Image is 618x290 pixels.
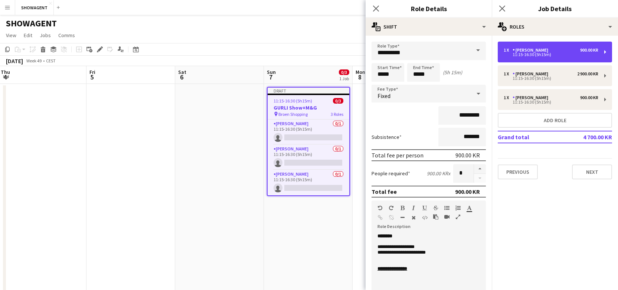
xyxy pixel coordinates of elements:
button: Previous [498,164,538,179]
h3: GURLI Show+M&G [268,104,349,111]
div: Shift [366,18,492,36]
div: 1 x [504,71,513,76]
div: 900.00 KR [455,188,480,195]
div: 900.00 KR x [427,170,450,177]
span: Fixed [377,92,390,100]
div: 2 900.00 KR [577,71,598,76]
td: Grand total [498,131,565,143]
span: Sat [178,69,186,75]
button: Redo [389,205,394,211]
div: 900.00 KR [455,151,480,159]
button: Italic [411,205,416,211]
button: Increase [474,164,486,174]
div: 11:15-16:30 (5h15m) [504,100,598,104]
button: Clear Formatting [411,215,416,221]
div: [PERSON_NAME] [513,48,551,53]
span: Sun [267,69,276,75]
div: (5h 15m) [443,69,462,76]
button: Undo [377,205,383,211]
button: Ordered List [455,205,461,211]
button: Text Color [467,205,472,211]
div: 11:15-16:30 (5h15m) [504,53,598,56]
div: 900.00 KR [580,48,598,53]
span: Broen Shopping [278,111,308,117]
div: Draft [268,88,349,94]
span: 0/3 [333,98,343,104]
button: Insert video [444,214,449,220]
div: CEST [46,58,56,63]
span: View [6,32,16,39]
button: Underline [422,205,427,211]
span: 3 Roles [331,111,343,117]
h3: Job Details [492,4,618,13]
button: HTML Code [422,215,427,221]
h3: Role Details [366,4,492,13]
div: 1 x [504,48,513,53]
a: View [3,30,19,40]
div: [PERSON_NAME] [513,95,551,100]
app-job-card: Draft11:15-16:30 (5h15m)0/3GURLI Show+M&G Broen Shopping3 Roles[PERSON_NAME]0/111:15-16:30 (5h15m... [267,87,350,196]
h1: SHOWAGENT [6,18,57,29]
div: [PERSON_NAME] [513,71,551,76]
div: 11:15-16:30 (5h15m) [504,76,598,80]
div: Total fee per person [372,151,424,159]
span: 0/3 [339,69,349,75]
button: Strikethrough [433,205,438,211]
span: Jobs [40,32,51,39]
app-card-role: [PERSON_NAME]0/111:15-16:30 (5h15m) [268,170,349,195]
span: 7 [266,73,276,81]
div: 1 Job [339,76,349,81]
span: Fri [89,69,95,75]
span: 8 [354,73,365,81]
button: Add role [498,113,612,128]
div: Roles [492,18,618,36]
span: 6 [177,73,186,81]
div: [DATE] [6,57,23,65]
button: Paste as plain text [433,214,438,220]
a: Edit [21,30,35,40]
button: Next [572,164,612,179]
td: 4 700.00 KR [565,131,612,143]
div: 900.00 KR [580,95,598,100]
label: Subsistence [372,134,402,140]
span: 11:15-16:30 (5h15m) [274,98,312,104]
label: People required [372,170,410,177]
a: Comms [55,30,78,40]
a: Jobs [37,30,54,40]
button: Horizontal Line [400,215,405,221]
button: Unordered List [444,205,449,211]
span: Week 49 [24,58,43,63]
span: 5 [88,73,95,81]
div: Total fee [372,188,397,195]
button: Fullscreen [455,214,461,220]
span: Mon [356,69,365,75]
span: Comms [58,32,75,39]
button: Bold [400,205,405,211]
span: Thu [1,69,10,75]
span: Edit [24,32,32,39]
app-card-role: [PERSON_NAME]0/111:15-16:30 (5h15m) [268,120,349,145]
app-card-role: [PERSON_NAME]0/111:15-16:30 (5h15m) [268,145,349,170]
div: 1 x [504,95,513,100]
button: SHOWAGENT [15,0,54,15]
